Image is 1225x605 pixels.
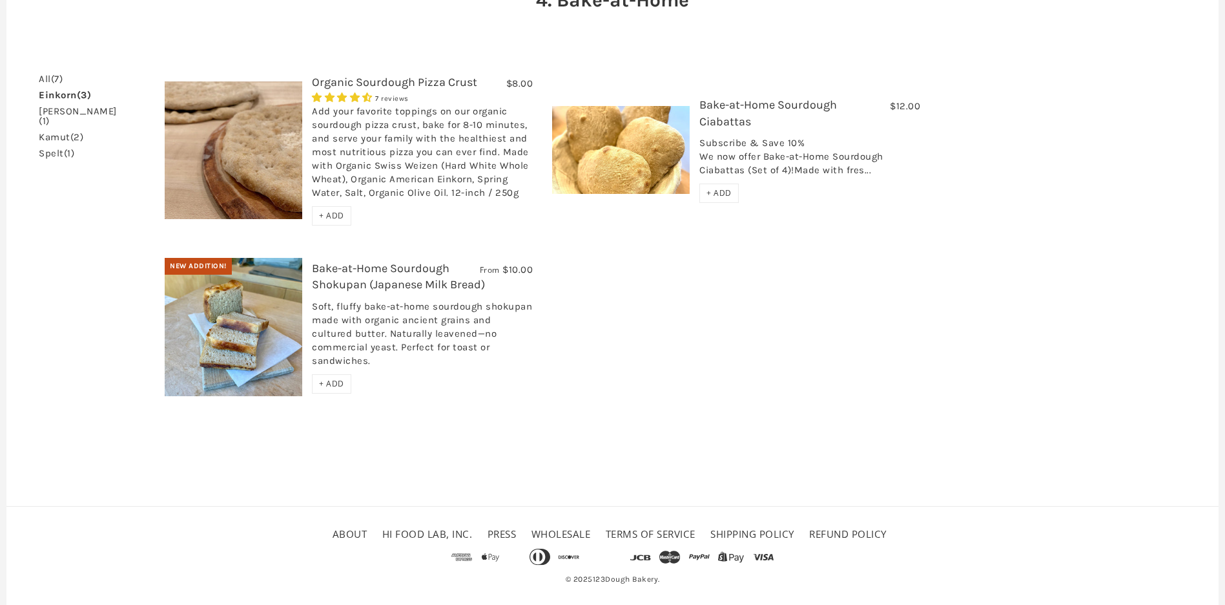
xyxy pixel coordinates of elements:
div: Subscribe & Save 10% We now offer Bake-at-Home Sourdough Ciabattas (Set of 4)!Made with fres... [699,136,920,184]
a: HI FOOD LAB, INC. [382,527,473,540]
span: + ADD [319,378,344,389]
a: einkorn(3) [39,90,91,100]
a: Organic Sourdough Pizza Crust [312,75,477,89]
a: Wholesale [531,527,591,540]
div: Soft, fluffy bake-at-home sourdough shokupan made with organic ancient grains and cultured butter... [312,300,533,374]
span: $12.00 [890,100,920,112]
span: From [480,264,500,275]
ul: Secondary [329,523,896,546]
span: 7 reviews [375,94,409,103]
span: (7) [51,73,63,85]
span: + ADD [706,187,732,198]
span: (1) [64,147,75,159]
span: + ADD [319,210,344,221]
a: About [333,527,367,540]
a: Terms of service [606,527,695,540]
span: $10.00 [502,264,533,275]
span: © 2025 . [562,569,663,589]
div: + ADD [699,184,739,203]
div: New Addition! [165,258,232,275]
span: (1) [39,115,50,127]
a: Refund policy [809,527,887,540]
a: Press [488,527,517,540]
a: Shipping Policy [710,527,794,540]
div: Add your favorite toppings on our organic sourdough pizza crust, bake for 8-10 minutes, and serve... [312,105,533,206]
a: [PERSON_NAME](1) [39,107,123,126]
a: All(7) [39,74,63,84]
a: kamut(2) [39,133,83,142]
div: + ADD [312,206,351,226]
a: Bake-at-Home Sourdough Ciabattas [699,98,837,128]
a: Bake-at-Home Sourdough Shokupan (Japanese Milk Bread) [312,261,485,292]
span: $8.00 [506,78,533,89]
img: Bake-at-Home Sourdough Shokupan (Japanese Milk Bread) [165,258,302,396]
img: Bake-at-Home Sourdough Ciabattas [552,106,690,194]
div: + ADD [312,374,351,394]
a: 123Dough Bakery [593,575,659,584]
span: (3) [77,89,92,101]
span: (2) [70,131,84,143]
span: 4.29 stars [312,92,375,103]
a: spelt(1) [39,149,74,158]
img: Organic Sourdough Pizza Crust [165,81,302,219]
